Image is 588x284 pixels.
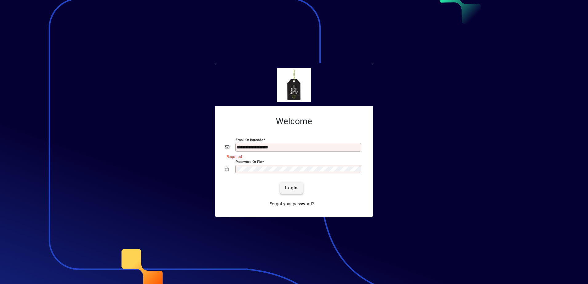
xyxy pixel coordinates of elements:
span: Forgot your password? [269,201,314,207]
mat-label: Password or Pin [236,159,262,164]
a: Forgot your password? [267,199,316,210]
span: Login [285,185,298,191]
button: Login [280,183,303,194]
mat-label: Email or Barcode [236,137,263,142]
mat-error: Required [227,153,358,160]
h2: Welcome [225,116,363,127]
